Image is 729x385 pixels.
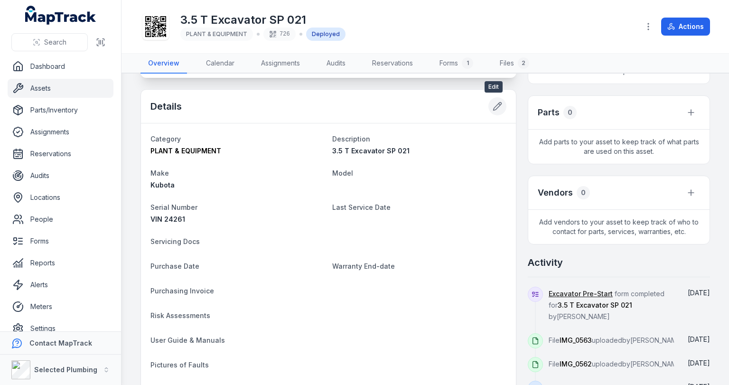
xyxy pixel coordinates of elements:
span: Warranty End-date [332,262,395,270]
a: Assignments [8,122,113,141]
a: People [8,210,113,229]
span: Pictures of Faults [150,361,209,369]
time: 9/18/2025, 2:12:04 PM [688,335,710,343]
a: Overview [140,54,187,74]
span: VIN 24261 [150,215,185,223]
span: User Guide & Manuals [150,336,225,344]
span: PLANT & EQUIPMENT [150,147,221,155]
h3: Vendors [538,186,573,199]
span: [DATE] [688,289,710,297]
span: Add parts to your asset to keep track of what parts are used on this asset. [528,130,710,164]
div: 0 [563,106,577,119]
span: [DATE] [688,359,710,367]
div: 0 [577,186,590,199]
h1: 3.5 T Excavator SP 021 [180,12,346,28]
span: form completed for by [PERSON_NAME] [549,290,664,320]
span: Last Service Date [332,203,391,211]
span: Description [332,135,370,143]
a: Audits [319,54,353,74]
time: 9/18/2025, 2:12:04 PM [688,359,710,367]
span: 3.5 T Excavator SP 021 [332,147,410,155]
strong: Contact MapTrack [29,339,92,347]
span: Risk Assessments [150,311,210,319]
a: Forms [8,232,113,251]
span: Add vendors to your asset to keep track of who to contact for parts, services, warranties, etc. [528,210,710,244]
h2: Details [150,100,182,113]
span: Purchasing Invoice [150,287,214,295]
div: Deployed [306,28,346,41]
a: Meters [8,297,113,316]
button: Search [11,33,88,51]
a: Audits [8,166,113,185]
span: IMG_0562 [560,360,592,368]
a: Forms1 [432,54,481,74]
a: Files2 [492,54,537,74]
span: Servicing Docs [150,237,200,245]
a: Reservations [8,144,113,163]
span: Model [332,169,353,177]
button: Actions [661,18,710,36]
span: File uploaded by [PERSON_NAME] [549,336,683,344]
span: Kubota [150,181,175,189]
a: MapTrack [25,6,96,25]
time: 9/23/2025, 4:16:20 PM [688,289,710,297]
a: Reports [8,254,113,272]
span: Serial Number [150,203,197,211]
a: Assignments [253,54,308,74]
a: Assets [8,79,113,98]
a: Alerts [8,275,113,294]
span: File uploaded by [PERSON_NAME] [549,360,683,368]
div: 2 [518,57,529,69]
a: Settings [8,319,113,338]
a: Calendar [198,54,242,74]
a: Locations [8,188,113,207]
a: Reservations [364,54,421,74]
strong: Selected Plumbing [34,366,97,374]
span: IMG_0563 [560,336,592,344]
span: 3.5 T Excavator SP 021 [558,301,632,309]
div: 1 [462,57,473,69]
a: Dashboard [8,57,113,76]
span: PLANT & EQUIPMENT [186,30,247,38]
span: Category [150,135,181,143]
a: Excavator Pre-Start [549,289,613,299]
span: Edit [485,81,503,93]
div: 726 [263,28,296,41]
span: [DATE] [688,335,710,343]
span: Search [44,38,66,47]
h2: Activity [528,256,563,269]
span: Make [150,169,169,177]
h3: Parts [538,106,560,119]
a: Parts/Inventory [8,101,113,120]
span: Purchase Date [150,262,199,270]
